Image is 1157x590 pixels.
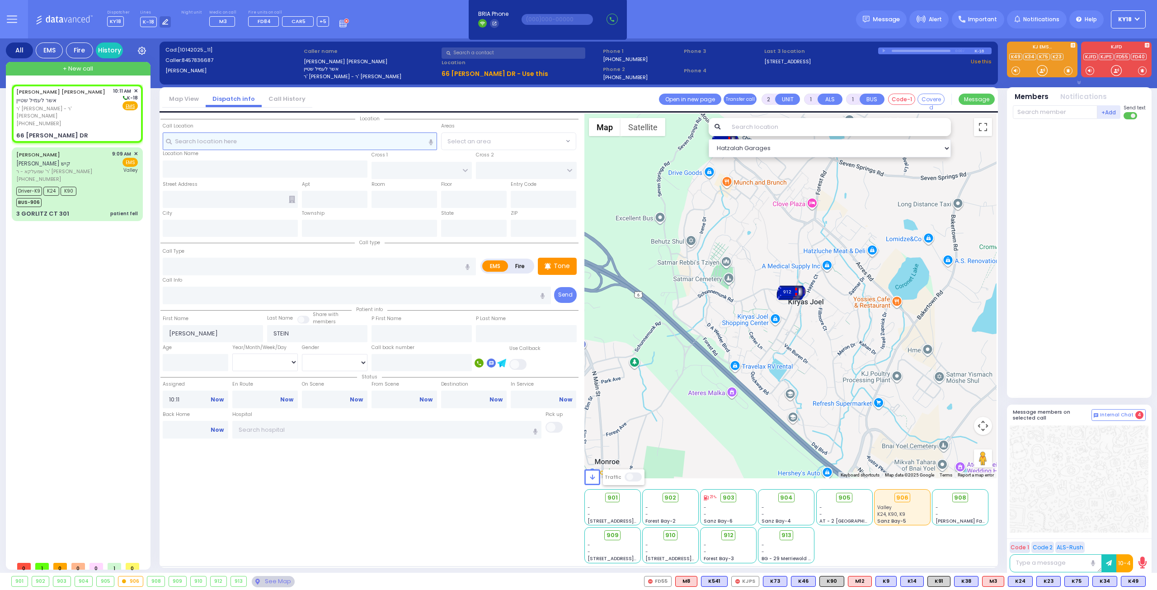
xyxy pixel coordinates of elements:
label: State [441,210,454,217]
div: FD55 [644,576,672,587]
span: [PERSON_NAME] Farm [936,518,989,524]
img: Logo [36,14,96,25]
a: [STREET_ADDRESS] [764,58,811,66]
p: Tone [554,261,570,271]
img: comment-alt.png [1094,413,1098,418]
a: Call History [262,94,312,103]
label: Last Name [267,315,293,322]
div: K24 [1008,576,1033,587]
span: אשר לעמיל שטיין [16,96,56,104]
label: Call back number [372,344,414,351]
div: Fire [66,42,93,58]
div: 903 [776,288,804,302]
label: Dispatcher [107,10,130,15]
span: 0 [126,563,139,570]
span: BRIA Phone [478,10,508,18]
span: BG - 29 Merriewold S. [762,555,812,562]
a: [PERSON_NAME] [PERSON_NAME] [16,88,105,95]
button: Show street map [589,118,621,136]
span: - [704,511,706,518]
label: Cad: [165,46,301,54]
input: Search member [1013,105,1097,119]
div: 3 GORLITZ CT 301 [16,209,69,218]
div: 908 [147,576,165,586]
a: Now [489,396,503,404]
a: KJFD [1083,53,1098,60]
span: 1 [108,563,121,570]
span: - [704,542,706,548]
label: Call Info [163,277,182,284]
span: Alert [929,15,942,24]
a: K49 [1009,53,1022,60]
span: K24, K90, K9 [877,511,905,518]
label: אשר לעמיל שטיין [304,65,439,73]
div: K49 [1121,576,1146,587]
div: K34 [1092,576,1117,587]
label: P First Name [372,315,401,322]
span: Phone 2 [603,66,681,73]
span: 0 [17,563,31,570]
a: FD55 [1115,53,1130,60]
img: red-radio-icon.svg [648,579,653,584]
a: [PERSON_NAME] [16,151,60,158]
label: ר' [PERSON_NAME] - ר' [PERSON_NAME] [304,73,439,80]
span: [STREET_ADDRESS][PERSON_NAME] [588,555,673,562]
div: 904 [777,287,804,300]
div: BLS [701,576,728,587]
label: Pick up [546,411,563,418]
div: 906 [894,493,911,503]
span: - [588,542,590,548]
button: Show satellite imagery [621,118,665,136]
u: 66 [PERSON_NAME] DR - Use this [442,69,548,78]
div: BLS [1121,576,1146,587]
label: Entry Code [511,181,536,188]
span: K-18 [122,94,138,101]
div: All [6,42,33,58]
span: Forest Bay-3 [704,555,734,562]
div: ALS KJ [675,576,697,587]
div: K-18 [974,47,992,54]
span: - [762,504,764,511]
label: Call Location [163,123,193,130]
img: message.svg [863,16,870,23]
div: K90 [819,576,844,587]
label: Room [372,181,385,188]
div: 913 [231,576,247,586]
label: Lines [140,10,171,15]
label: P Last Name [476,315,506,322]
div: Year/Month/Week/Day [232,344,298,351]
div: BLS [1092,576,1117,587]
span: Driver-K9 [16,187,42,196]
span: 909 [607,531,619,540]
span: 0 [71,563,85,570]
a: History [96,42,123,58]
span: EMS [122,158,138,167]
a: Use this [971,58,992,66]
label: [PHONE_NUMBER] [603,74,648,80]
span: - [704,504,706,511]
a: FD40 [1131,53,1147,60]
div: 912 [779,285,806,298]
span: - [645,548,648,555]
label: [PHONE_NUMBER] [603,56,648,62]
span: FD84 [258,18,271,25]
span: Sanz Bay-4 [762,518,791,524]
div: K23 [1036,576,1061,587]
label: Age [163,344,172,351]
h5: Message members on selected call [1013,409,1091,421]
button: Notifications [1060,92,1107,102]
u: EMS [126,103,135,110]
div: BLS [1064,576,1089,587]
label: Medic on call [209,10,238,15]
span: - [819,511,822,518]
div: BLS [954,576,978,587]
button: Send [554,287,577,303]
div: KJPS [731,576,759,587]
span: - [645,542,648,548]
input: Search location [726,118,951,136]
label: Fire units on call [248,10,329,15]
div: BLS [900,576,924,587]
label: Cross 2 [476,151,494,159]
div: ALS [848,576,872,587]
label: Apt [302,181,310,188]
